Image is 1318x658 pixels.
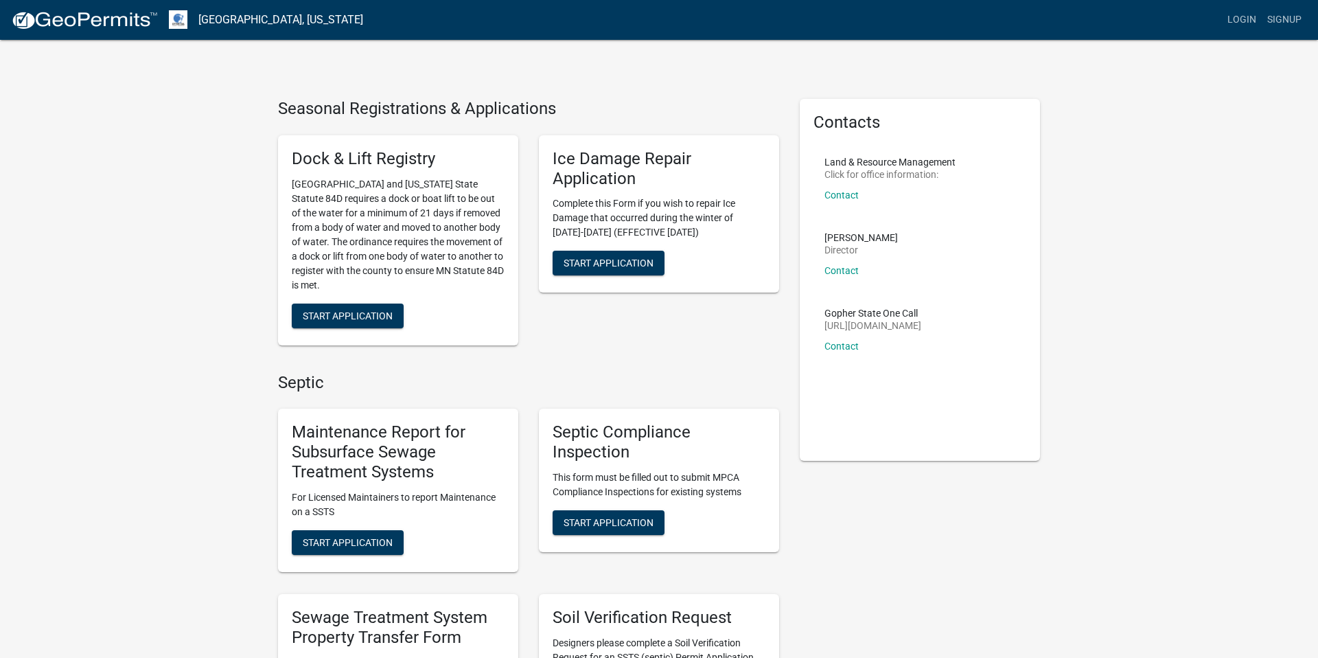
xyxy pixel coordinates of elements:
a: Contact [824,341,859,352]
p: [URL][DOMAIN_NAME] [824,321,921,330]
h4: Septic [278,373,779,393]
h5: Soil Verification Request [553,608,765,628]
p: For Licensed Maintainers to report Maintenance on a SSTS [292,490,505,519]
a: Login [1222,7,1262,33]
h5: Sewage Treatment System Property Transfer Form [292,608,505,648]
p: [GEOGRAPHIC_DATA] and [US_STATE] State Statute 84D requires a dock or boat lift to be out of the ... [292,177,505,293]
a: [GEOGRAPHIC_DATA], [US_STATE] [198,8,363,32]
span: Start Application [303,310,393,321]
p: [PERSON_NAME] [824,233,898,242]
a: Contact [824,265,859,276]
a: Signup [1262,7,1307,33]
p: Click for office information: [824,170,956,179]
h5: Contacts [813,113,1026,133]
h5: Maintenance Report for Subsurface Sewage Treatment Systems [292,422,505,481]
span: Start Application [564,517,654,527]
button: Start Application [553,510,664,535]
button: Start Application [553,251,664,275]
h5: Septic Compliance Inspection [553,422,765,462]
a: Contact [824,190,859,201]
button: Start Application [292,530,404,555]
p: Land & Resource Management [824,157,956,167]
span: Start Application [303,536,393,547]
p: Complete this Form if you wish to repair Ice Damage that occurred during the winter of [DATE]-[DA... [553,196,765,240]
h4: Seasonal Registrations & Applications [278,99,779,119]
h5: Dock & Lift Registry [292,149,505,169]
p: This form must be filled out to submit MPCA Compliance Inspections for existing systems [553,470,765,499]
span: Start Application [564,258,654,269]
img: Otter Tail County, Minnesota [169,10,187,29]
p: Gopher State One Call [824,308,921,318]
h5: Ice Damage Repair Application [553,149,765,189]
button: Start Application [292,304,404,328]
p: Director [824,245,898,255]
